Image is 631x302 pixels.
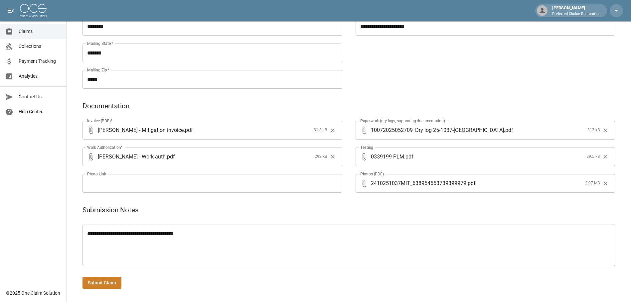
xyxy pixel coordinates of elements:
[600,178,610,188] button: Clear
[19,93,61,100] span: Contact Us
[19,73,61,80] span: Analytics
[587,127,600,134] span: 313 kB
[4,4,17,17] button: open drawer
[404,153,413,160] span: . pdf
[6,290,60,296] div: © 2025 One Claim Solution
[360,171,384,177] label: Photos (PDF)
[552,11,600,17] p: Preferred Choice Restoration
[19,43,61,50] span: Collections
[314,127,327,134] span: 31.8 kB
[328,125,338,135] button: Clear
[371,126,504,134] span: 10072025052709_Dry log 25-1037-[GEOGRAPHIC_DATA]
[360,145,373,150] label: Testing
[87,41,113,46] label: Mailing State
[184,126,193,134] span: . pdf
[371,179,466,187] span: 2410251037MIT_638954553739399979
[504,126,513,134] span: . pdf
[585,180,600,187] span: 2.97 MB
[19,28,61,35] span: Claims
[20,4,47,17] img: ocs-logo-white-transparent.png
[87,171,106,177] label: Photo Link
[600,152,610,162] button: Clear
[82,277,121,289] button: Submit Claim
[87,118,113,124] label: Invoice (PDF)*
[98,126,184,134] span: [PERSON_NAME] - Mitigation invoice
[19,108,61,115] span: Help Center
[371,153,404,160] span: 0339199-PLM
[328,152,338,162] button: Clear
[586,153,600,160] span: 89.5 kB
[550,5,603,17] div: [PERSON_NAME]
[19,58,61,65] span: Payment Tracking
[87,145,123,150] label: Work Authorization*
[466,179,476,187] span: . pdf
[98,153,166,160] span: [PERSON_NAME] - Work auth
[600,125,610,135] button: Clear
[360,118,445,124] label: Paperwork (dry logs, supporting documentation)
[166,153,175,160] span: . pdf
[87,67,110,73] label: Mailing Zip
[315,153,327,160] span: 292 kB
